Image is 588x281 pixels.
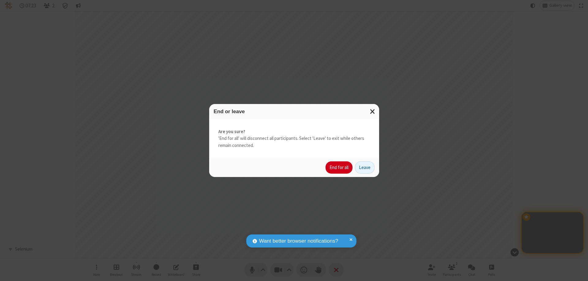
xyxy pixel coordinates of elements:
[355,161,375,174] button: Leave
[326,161,352,174] button: End for all
[259,237,338,245] span: Want better browser notifications?
[214,109,375,114] h3: End or leave
[209,119,379,158] div: 'End for all' will disconnect all participants. Select 'Leave' to exit while others remain connec...
[218,128,370,135] strong: Are you sure?
[366,104,379,119] button: Close modal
